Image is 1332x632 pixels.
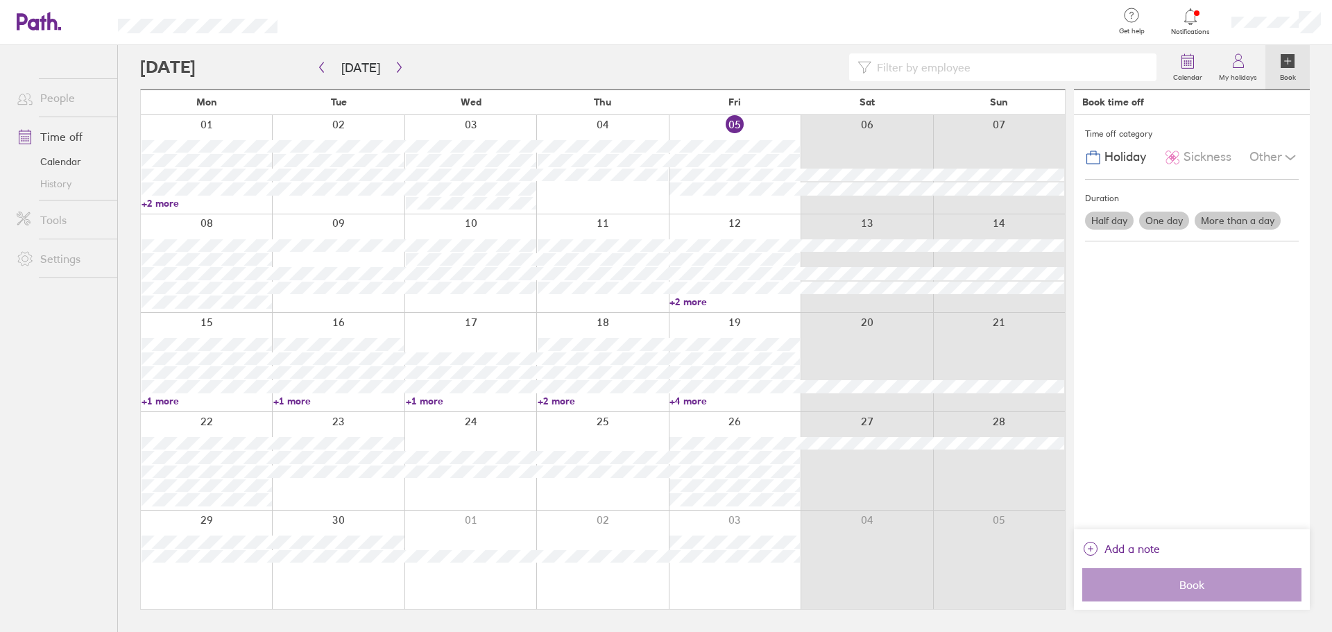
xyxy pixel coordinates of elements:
a: +2 more [142,197,272,210]
span: Sat [860,96,875,108]
span: Book [1092,579,1292,591]
button: Book [1082,568,1301,601]
a: +1 more [406,395,536,407]
a: Calendar [6,151,117,173]
a: Notifications [1168,7,1213,36]
span: Mon [196,96,217,108]
a: Calendar [1165,45,1211,89]
a: Book [1265,45,1310,89]
label: More than a day [1195,212,1281,230]
a: People [6,84,117,112]
span: Sickness [1184,150,1231,164]
a: +1 more [142,395,272,407]
span: Sun [990,96,1008,108]
a: Settings [6,245,117,273]
a: History [6,173,117,195]
div: Time off category [1085,123,1299,144]
label: Calendar [1165,69,1211,82]
input: Filter by employee [871,54,1148,80]
span: Get help [1109,27,1154,35]
label: One day [1139,212,1189,230]
a: Time off [6,123,117,151]
div: Book time off [1082,96,1144,108]
span: Add a note [1104,538,1160,560]
span: Fri [728,96,741,108]
a: My holidays [1211,45,1265,89]
div: Duration [1085,188,1299,209]
label: Half day [1085,212,1134,230]
label: My holidays [1211,69,1265,82]
a: +2 more [538,395,668,407]
a: +4 more [669,395,800,407]
div: Other [1249,144,1299,171]
a: +2 more [669,296,800,308]
span: Thu [594,96,611,108]
button: Add a note [1082,538,1160,560]
span: Wed [461,96,481,108]
label: Book [1272,69,1304,82]
span: Notifications [1168,28,1213,36]
span: Tue [331,96,347,108]
a: +1 more [273,395,404,407]
button: [DATE] [330,56,391,79]
span: Holiday [1104,150,1146,164]
a: Tools [6,206,117,234]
